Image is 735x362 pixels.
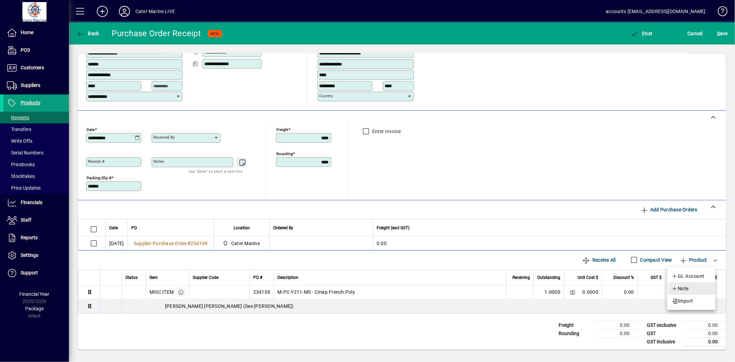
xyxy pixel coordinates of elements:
[667,270,715,282] button: GL Account
[667,295,715,307] button: Import
[667,282,715,295] button: Note
[672,272,705,280] span: GL Account
[672,284,689,293] span: Note
[672,297,693,305] span: Import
